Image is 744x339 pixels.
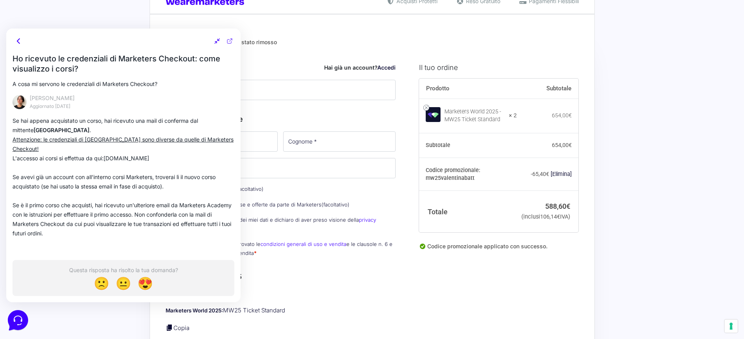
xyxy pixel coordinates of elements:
[444,108,503,124] div: Marketers World 2025 - MW25 Ticket Standard
[377,64,396,71] a: Accedi
[324,63,396,72] div: Hai già un account?
[166,217,376,232] label: Acconsento al trattamento dei miei dati e dichiaro di aver preso visione della
[545,202,570,210] bdi: 588,60
[173,324,189,332] a: Copia
[166,80,396,100] input: Indirizzo Email *
[521,213,570,220] small: (inclusi IVA)
[419,242,578,257] div: Codice promozionale applicato con successo.
[131,249,147,261] button: 😍
[419,133,516,158] th: Subtotale
[97,126,143,133] a: [DOMAIN_NAME]
[724,319,738,333] button: Le tue preferenze relative al consenso per le tecnologie di tracciamento
[419,79,516,99] th: Prodotto
[540,213,560,220] span: 106,14
[166,306,396,315] p: MW25 Ticket Standard
[419,62,578,73] h3: Il tuo ordine
[321,201,350,208] span: (facoltativo)
[552,112,572,118] bdi: 654,00
[260,241,346,247] a: condizioni generali di uso e vendita
[87,249,103,261] button: 🙁
[166,114,396,124] h3: Dettagli di fatturazione
[166,32,579,48] div: Registrazioni MW2025è stato rimosso
[166,62,396,73] h3: Informazioni Cliente
[532,171,549,177] span: 65,40
[566,202,570,210] span: €
[6,309,30,332] iframe: Customerly Messenger Launcher
[517,158,579,191] td: -
[166,307,223,314] strong: Marketers World 2025:
[419,191,516,233] th: Totale
[552,142,572,148] bdi: 654,00
[551,171,572,177] a: Rimuovi il codice promozionale mw25valentinabatt
[6,108,227,124] u: Attenzione: le credenziali di [GEOGRAPHIC_DATA] sono diverse da quelle di Marketers Checkout!
[12,238,222,246] p: Questa risposta ha risolto la tua domanda?
[166,324,173,332] a: Copia i dettagli dell'acquirente
[569,112,572,118] span: €
[6,88,228,106] p: Se hai appena acquistato un corso, hai ricevuto una mail di conferma dal mittente .
[166,158,396,178] input: Telefono *
[23,66,228,74] p: [PERSON_NAME]
[6,52,228,59] p: A cosa mi servono le credenziali di Marketers Checkout?
[509,112,517,120] strong: × 2
[517,79,579,99] th: Subtotale
[569,142,572,148] span: €
[283,131,396,152] input: Cognome *
[27,98,83,105] strong: [GEOGRAPHIC_DATA]
[6,172,228,210] p: Se è il primo corso che acquisti, hai ricevuto un'ulteriore email da Marketers Academy con le ist...
[166,290,396,299] h4: Partecipante 1
[546,171,549,177] span: €
[166,241,393,256] label: Dichiaro di aver letto e approvato le e le clausole n. 6 e 7 delle condizioni generali di vendita
[6,144,228,163] p: Se avevi già un account con all'interno corsi Marketers, troverai lì il nuovo corso acquistato (s...
[426,107,441,122] img: Marketers World 2025 - MW25 Ticket Standard
[166,271,396,282] h3: Marketers World 2025
[236,186,264,192] span: (facoltativo)
[109,249,125,261] button: 😐
[557,213,560,220] span: €
[419,158,516,191] th: Codice promozionale: mw25valentinabatt
[6,125,228,135] p: L'accesso ai corsi si effettua da qui:
[166,201,350,208] label: Voglio ricevere news, risorse e offerte da parte di Marketers
[23,74,228,81] p: Aggiornato [DATE]
[6,29,241,302] iframe: Customerly Messenger
[6,66,20,81] img: dark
